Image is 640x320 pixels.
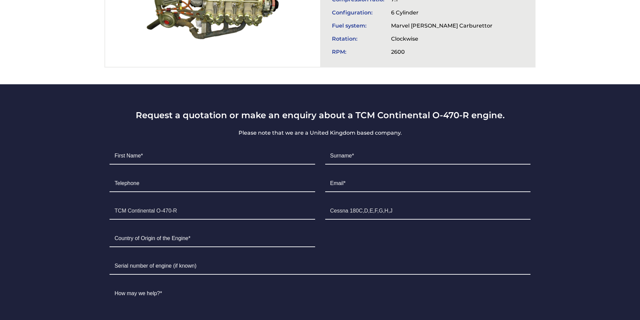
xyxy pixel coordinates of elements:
input: Surname* [325,148,530,165]
td: 6 Cylinder [388,6,496,19]
td: 2600 [388,45,496,58]
input: Email* [325,175,530,192]
td: Marvel [PERSON_NAME] Carburettor [388,19,496,32]
td: Fuel system: [329,19,388,32]
p: Please note that we are a United Kingdom based company. [104,129,536,137]
input: Serial number of engine (if known) [110,258,530,275]
input: Aircraft [325,203,530,220]
td: Clockwise [388,32,496,45]
input: Telephone [110,175,315,192]
td: Rotation: [329,32,388,45]
input: Country of Origin of the Engine* [110,230,315,247]
input: First Name* [110,148,315,165]
td: RPM: [329,45,388,58]
h3: Request a quotation or make an enquiry about a TCM Continental O-470-R engine. [104,110,536,120]
td: Configuration: [329,6,388,19]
